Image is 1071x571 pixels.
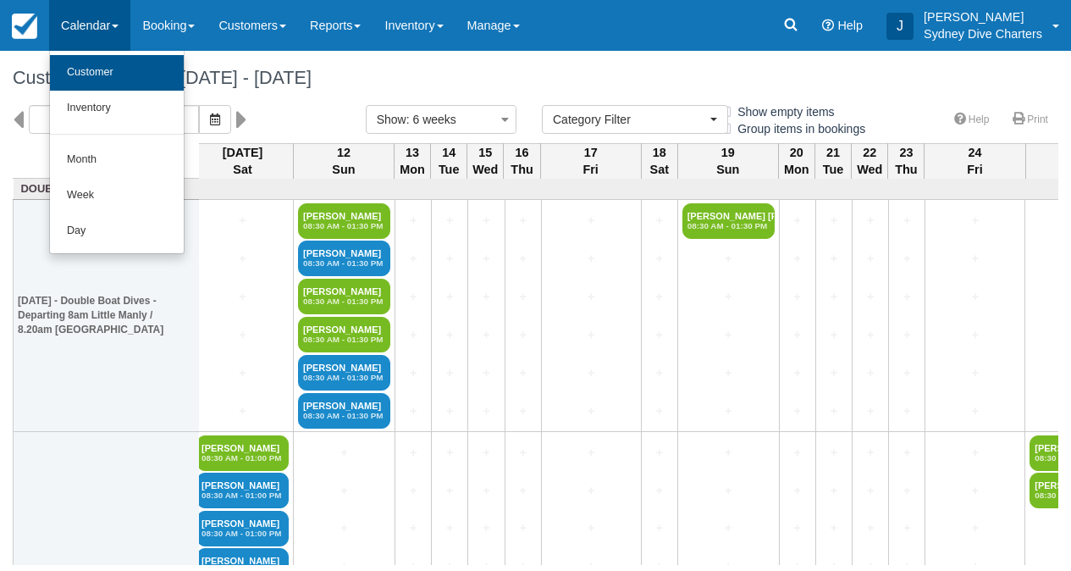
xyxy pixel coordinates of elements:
a: + [400,444,427,462]
th: 13 Mon [394,143,430,179]
a: + [472,212,500,230]
a: + [893,288,920,306]
a: + [646,519,673,537]
a: + [820,288,847,306]
a: + [436,364,463,382]
a: + [820,326,847,344]
a: [PERSON_NAME]08:30 AM - 01:30 PM [298,203,390,239]
label: Show empty items [718,99,845,125]
a: + [400,482,427,500]
a: + [820,212,847,230]
a: + [196,212,289,230]
a: + [196,326,289,344]
a: + [546,288,637,306]
a: + [400,212,427,230]
a: [PERSON_NAME]08:30 AM - 01:30 PM [298,279,390,314]
a: + [472,364,500,382]
th: 16 Thu [504,143,540,179]
th: [DATE] Sat [192,143,294,179]
a: + [472,444,500,462]
a: Month [50,142,184,178]
a: Week [50,178,184,213]
a: + [784,212,811,230]
a: + [436,402,463,420]
th: 21 Tue [814,143,851,179]
a: + [930,519,1020,537]
p: [PERSON_NAME] [924,8,1042,25]
th: 15 Wed [467,143,504,179]
a: + [436,212,463,230]
span: : 6 weeks [406,113,456,126]
a: + [546,250,637,268]
button: Category Filter [542,105,728,134]
a: + [857,212,884,230]
a: + [682,444,775,462]
a: + [820,482,847,500]
span: [DATE] - [DATE] [171,67,312,88]
a: + [646,444,673,462]
a: + [400,402,427,420]
a: [PERSON_NAME]08:30 AM - 01:30 PM [298,317,390,352]
a: + [893,519,920,537]
a: + [646,212,673,230]
a: + [682,326,775,344]
a: + [436,482,463,500]
a: [PERSON_NAME] [PERSON_NAME]08:30 AM - 01:30 PM [682,203,775,239]
div: J [886,13,914,40]
a: + [436,444,463,462]
a: + [857,402,884,420]
a: + [784,444,811,462]
th: 18 Sat [641,143,677,179]
th: 20 Mon [778,143,814,179]
a: + [646,402,673,420]
a: + [784,482,811,500]
a: + [820,250,847,268]
a: + [682,402,775,420]
th: 19 Sun [677,143,778,179]
a: + [546,482,637,500]
a: + [400,364,427,382]
th: 17 Fri [540,143,641,179]
a: + [400,519,427,537]
a: + [930,250,1020,268]
a: + [893,402,920,420]
a: [PERSON_NAME]08:30 AM - 01:30 PM [298,393,390,429]
a: + [784,402,811,420]
a: + [893,482,920,500]
th: 23 Thu [888,143,925,179]
a: + [510,250,537,268]
a: + [298,519,390,537]
a: + [400,326,427,344]
a: + [930,402,1020,420]
th: 12 Sun [294,143,395,179]
a: Day [50,213,184,249]
a: + [646,250,673,268]
ul: Calendar [49,51,185,254]
a: + [646,326,673,344]
a: + [784,519,811,537]
a: + [436,288,463,306]
a: + [784,364,811,382]
a: + [400,250,427,268]
span: Show empty items [718,105,847,117]
a: + [857,250,884,268]
a: + [436,326,463,344]
a: + [196,288,289,306]
a: + [820,444,847,462]
a: + [196,364,289,382]
a: + [893,364,920,382]
a: + [857,444,884,462]
a: + [472,326,500,344]
a: [PERSON_NAME]08:30 AM - 01:30 PM [298,355,390,391]
a: + [472,250,500,268]
a: Help [944,108,1000,132]
a: Inventory [50,91,184,126]
a: + [930,364,1020,382]
a: + [682,482,775,500]
em: 08:30 AM - 01:30 PM [303,297,385,307]
a: [PERSON_NAME]08:30 AM - 01:30 PM [298,241,390,276]
a: + [930,444,1020,462]
em: 08:30 AM - 01:30 PM [303,411,385,421]
span: Show [377,113,406,126]
a: Double Boat Dives (21) [18,181,196,197]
